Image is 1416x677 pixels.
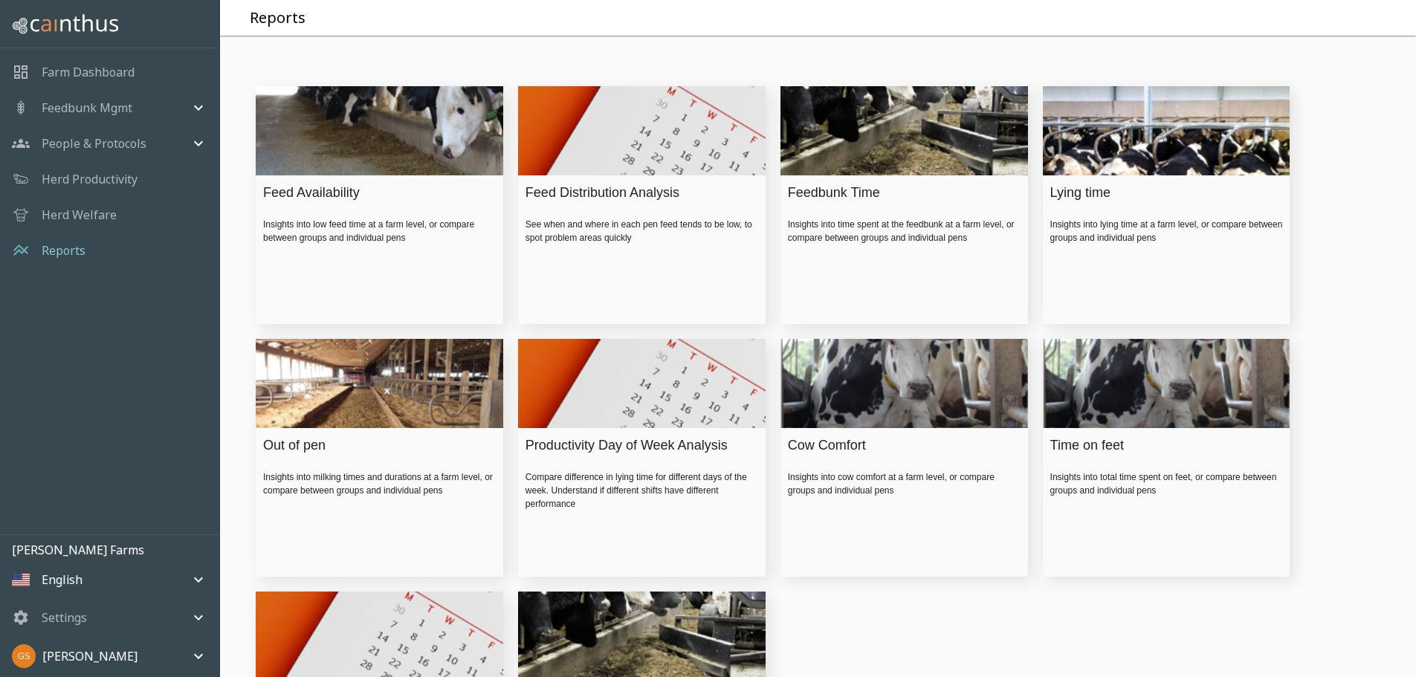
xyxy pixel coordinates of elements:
p: People & Protocols [42,135,146,152]
p: [PERSON_NAME] [42,647,138,665]
img: Cow Comfort [780,320,1028,447]
div: Insights into time spent at the feedbunk at a farm level, or compare between groups and individua... [788,218,1021,244]
a: Farm Dashboard [42,63,135,81]
img: 1aa0c48fb701e1da05996ac86e083ad1 [12,644,36,668]
p: [PERSON_NAME] Farms [12,541,219,559]
div: Feedbunk Time [788,183,1013,203]
div: Insights into total time spent on feet, or compare between groups and individual pens [1050,470,1283,497]
p: Feedbunk Mgmt [42,99,132,117]
h5: Reports [250,8,305,28]
div: Insights into lying time at a farm level, or compare between groups and individual pens [1050,218,1283,244]
div: Insights into milking times and durations at a farm level, or compare between groups and individu... [263,470,496,497]
div: Productivity Day of Week Analysis [526,435,751,456]
img: Feed Availability [256,68,503,193]
div: Out of pen [263,435,488,456]
div: Cow Comfort [788,435,1013,456]
div: Compare difference in lying time for different days of the week. Understand if different shifts h... [526,470,758,511]
div: Insights into cow comfort at a farm level, or compare groups and individual pens [788,470,1021,497]
p: English [42,571,83,589]
p: Settings [42,609,87,626]
a: Reports [42,242,85,259]
img: Lying time [1043,68,1290,193]
div: Lying time [1050,183,1276,203]
div: Feed Distribution Analysis [526,183,751,203]
div: Insights into low feed time at a farm level, or compare between groups and individual pens [263,218,496,244]
div: See when and where in each pen feed tends to be low, to spot problem areas quickly [526,218,758,244]
img: Productivity Day of Week Analysis [518,321,766,446]
img: Out of pen [256,320,503,446]
img: Feed Distribution Analysis [518,68,766,193]
a: Herd Welfare [42,206,117,224]
a: Herd Productivity [42,170,138,188]
img: Feedbunk Time [780,68,1028,193]
div: Feed Availability [263,183,488,203]
img: Time on feet [1043,320,1290,447]
div: Time on feet [1050,435,1276,456]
